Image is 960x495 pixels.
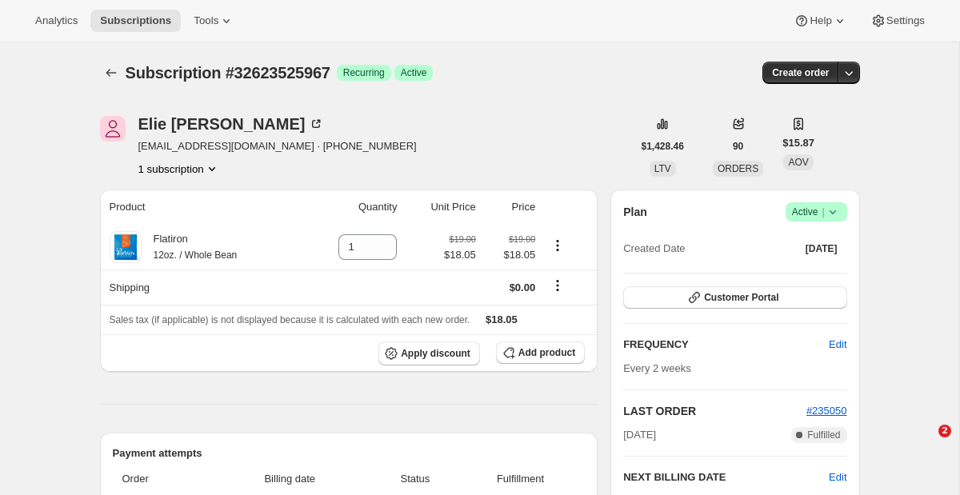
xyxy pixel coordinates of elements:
span: Settings [886,14,925,27]
button: Subscriptions [90,10,181,32]
th: Unit Price [402,190,480,225]
span: ORDERS [718,163,758,174]
span: Every 2 weeks [623,362,691,374]
span: AOV [788,157,808,168]
div: Flatiron [142,231,238,263]
h2: FREQUENCY [623,337,829,353]
span: [DATE] [623,427,656,443]
button: 90 [723,135,753,158]
a: #235050 [806,405,847,417]
span: $18.05 [444,247,476,263]
span: $0.00 [510,281,536,293]
small: 12oz. / Whole Bean [154,249,238,261]
span: Edit [829,337,846,353]
span: Fulfilled [807,429,840,441]
th: Shipping [100,269,305,305]
span: Sales tax (if applicable) is not displayed because it is calculated with each new order. [110,314,470,325]
iframe: Intercom live chat [906,425,944,463]
button: Add product [496,341,585,364]
span: Analytics [35,14,78,27]
button: Settings [861,10,934,32]
button: Help [784,10,857,32]
span: $18.05 [486,313,518,325]
button: Subscriptions [100,62,122,84]
button: [DATE] [796,238,847,260]
button: Edit [819,332,856,357]
span: | [822,206,824,218]
span: Recurring [343,66,385,79]
span: Help [810,14,831,27]
h2: Plan [623,204,647,220]
th: Price [481,190,540,225]
span: Status [374,471,456,487]
button: Product actions [545,237,570,254]
span: Billing date [215,471,366,487]
span: Fulfillment [466,471,575,487]
span: 90 [733,140,743,153]
h2: Payment attempts [113,445,586,461]
span: Created Date [623,241,685,257]
th: Product [100,190,305,225]
span: $18.05 [486,247,535,263]
h2: LAST ORDER [623,403,806,419]
small: $19.00 [450,234,476,244]
h2: NEXT BILLING DATE [623,469,829,485]
span: Elie Perez [100,116,126,142]
button: Shipping actions [545,277,570,294]
button: Apply discount [378,341,480,365]
button: Customer Portal [623,286,846,309]
img: product img [110,231,142,263]
span: Active [792,204,841,220]
button: Create order [762,62,838,84]
span: $15.87 [782,135,814,151]
button: Product actions [138,161,220,177]
button: $1,428.46 [632,135,694,158]
span: [EMAIL_ADDRESS][DOMAIN_NAME] · [PHONE_NUMBER] [138,138,417,154]
small: $19.00 [509,234,535,244]
span: $1,428.46 [642,140,684,153]
span: Add product [518,346,575,359]
span: 2 [938,425,951,437]
span: LTV [654,163,671,174]
span: Apply discount [401,347,470,360]
button: Tools [184,10,244,32]
button: Edit [829,469,846,485]
span: Tools [194,14,218,27]
th: Quantity [304,190,402,225]
span: Customer Portal [704,291,778,304]
button: Analytics [26,10,87,32]
button: #235050 [806,403,847,419]
span: Active [401,66,427,79]
span: [DATE] [806,242,838,255]
div: Elie [PERSON_NAME] [138,116,325,132]
span: Subscriptions [100,14,171,27]
span: Subscription #32623525967 [126,64,330,82]
span: Create order [772,66,829,79]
